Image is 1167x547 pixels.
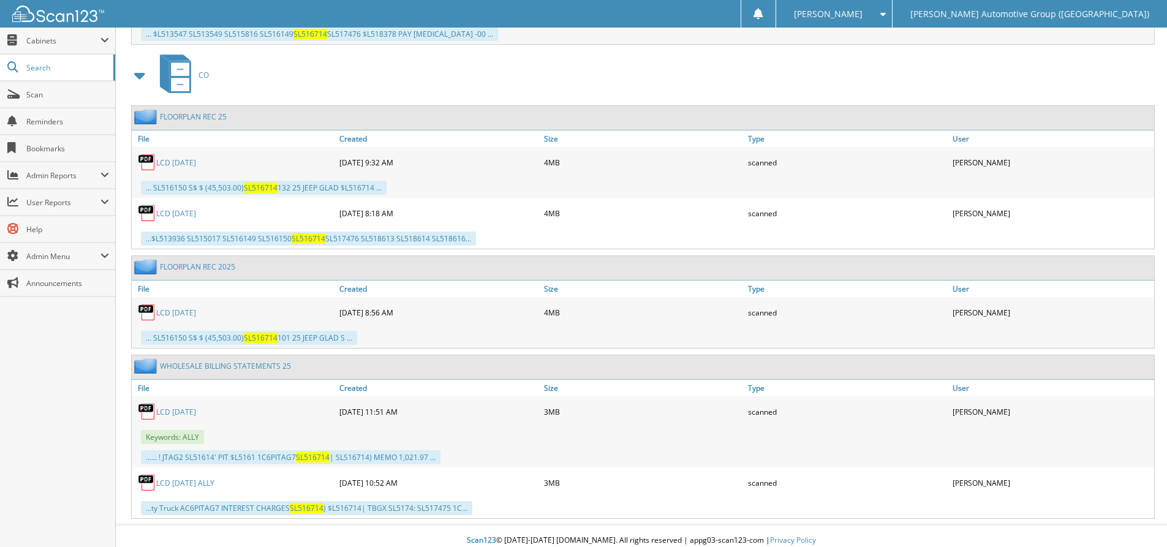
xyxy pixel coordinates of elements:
a: File [132,281,336,297]
div: scanned [745,150,950,175]
a: User [950,281,1154,297]
a: LCD [DATE] [156,208,196,219]
div: [DATE] 11:51 AM [336,399,541,424]
a: Privacy Policy [770,535,816,545]
a: Size [541,130,746,147]
div: scanned [745,300,950,325]
div: ... SL516150 S$ $ (45,503.00) 132 25 JEEP GLAD $L516714 ... [141,181,387,195]
a: WHOLESALE BILLING STATEMENTS 25 [160,361,291,371]
iframe: Chat Widget [1106,488,1167,547]
img: PDF.png [138,473,156,492]
span: Reminders [26,116,109,127]
span: SL516714 [290,503,323,513]
div: [PERSON_NAME] [950,201,1154,225]
span: [PERSON_NAME] [794,10,863,18]
span: SL516714 [293,29,327,39]
a: LCD [DATE] [156,407,196,417]
span: Scan [26,89,109,100]
div: ...$L513936 SL515017 SL516149 SL516150 SL517476 SL518613 SL518614 SL518616... [141,232,476,246]
div: [DATE] 9:32 AM [336,150,541,175]
div: [DATE] 10:52 AM [336,470,541,495]
div: scanned [745,201,950,225]
div: [DATE] 8:56 AM [336,300,541,325]
img: PDF.png [138,204,156,222]
div: scanned [745,470,950,495]
div: 4MB [541,300,746,325]
div: [DATE] 8:18 AM [336,201,541,225]
span: Cabinets [26,36,100,46]
a: FLOORPLAN REC 25 [160,111,227,122]
span: Search [26,62,107,73]
div: ... SL516150 S$ $ (45,503.00) 101 25 JEEP GLAD S ... [141,331,357,345]
a: User [950,130,1154,147]
div: ...ty Truck AC6PITAG7 INTEREST CHARGES ) $L516714| TBGX SL5174: SL517475 1C... [141,501,472,515]
a: Created [336,281,541,297]
a: Type [745,130,950,147]
div: scanned [745,399,950,424]
span: Admin Menu [26,251,100,262]
img: PDF.png [138,303,156,322]
a: CO [153,51,209,99]
a: Size [541,281,746,297]
span: SL516714 [296,452,330,462]
img: scan123-logo-white.svg [12,6,104,22]
a: Type [745,380,950,396]
a: LCD [DATE] [156,157,196,168]
span: Keywords: ALLY [141,430,204,444]
span: User Reports [26,197,100,208]
span: Bookmarks [26,143,109,154]
div: ...... ! JTAG2 SL51614' PIT $L5161 1C6PITAG7 | SLS16714) MEMO 1,021.97 ... [141,450,440,464]
span: [PERSON_NAME] Automotive Group ([GEOGRAPHIC_DATA]) [910,10,1149,18]
a: LCD [DATE] ALLY [156,478,214,488]
a: User [950,380,1154,396]
a: File [132,380,336,396]
img: folder2.png [134,259,160,274]
div: [PERSON_NAME] [950,300,1154,325]
div: [PERSON_NAME] [950,470,1154,495]
span: CO [198,70,209,80]
a: Created [336,130,541,147]
div: 4MB [541,150,746,175]
img: PDF.png [138,402,156,421]
span: SL516714 [292,233,325,244]
img: folder2.png [134,109,160,124]
span: Help [26,224,109,235]
a: Type [745,281,950,297]
a: LCD [DATE] [156,307,196,318]
div: 4MB [541,201,746,225]
span: SL516714 [244,333,278,343]
div: 3MB [541,399,746,424]
div: [PERSON_NAME] [950,150,1154,175]
img: PDF.png [138,153,156,172]
a: Size [541,380,746,396]
span: Admin Reports [26,170,100,181]
div: [PERSON_NAME] [950,399,1154,424]
span: Announcements [26,278,109,289]
div: ... $L513547 SL513549 SL515816 SL516149 SL517476 $L518378 PAY [MEDICAL_DATA] -00 ... [141,27,498,41]
a: File [132,130,336,147]
a: FLOORPLAN REC 2025 [160,262,235,272]
span: Scan123 [467,535,496,545]
div: 3MB [541,470,746,495]
img: folder2.png [134,358,160,374]
span: SL516714 [244,183,278,193]
a: Created [336,380,541,396]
